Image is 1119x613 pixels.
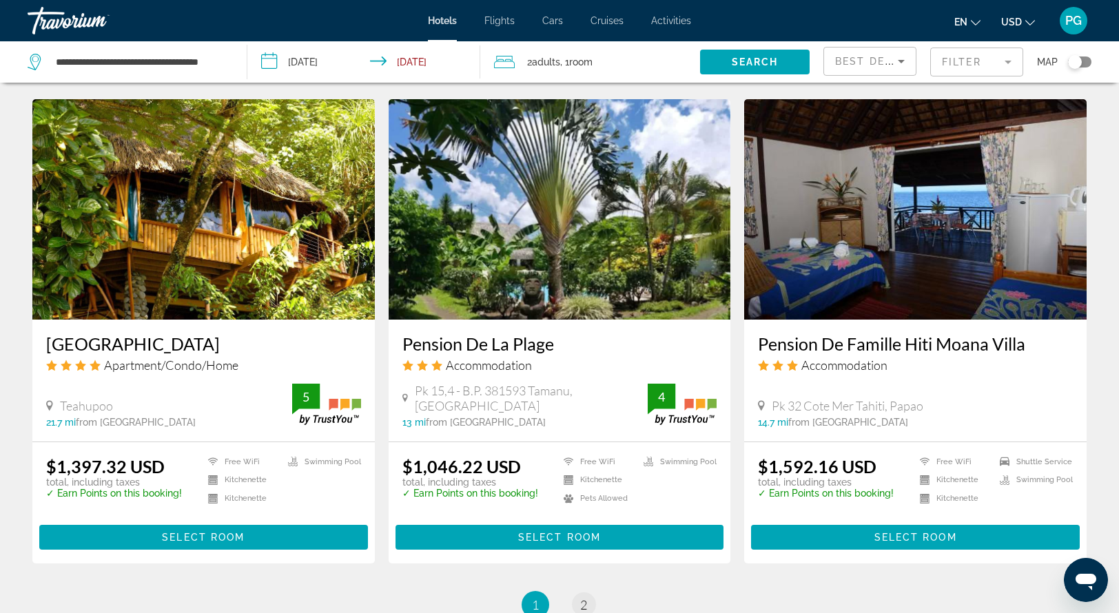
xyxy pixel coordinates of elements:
[758,456,876,477] ins: $1,592.16 USD
[402,456,521,477] ins: $1,046.22 USD
[835,56,907,67] span: Best Deals
[758,417,788,428] span: 14.7 mi
[32,99,375,320] img: Hotel image
[247,41,481,83] button: Check-in date: Jan 7, 2026 Check-out date: Jan 14, 2026
[1001,17,1022,28] span: USD
[788,417,908,428] span: from [GEOGRAPHIC_DATA]
[648,388,675,405] div: 4
[569,56,593,67] span: Room
[1064,558,1108,602] iframe: Button to launch messaging window
[532,56,560,67] span: Adults
[542,15,563,26] a: Cars
[292,388,320,405] div: 5
[751,525,1080,550] button: Select Room
[46,333,361,354] a: [GEOGRAPHIC_DATA]
[1056,6,1091,35] button: User Menu
[758,333,1073,354] a: Pension De Famille Hiti Moana Villa
[1058,56,1091,68] button: Toggle map
[281,456,361,468] li: Swimming Pool
[532,597,539,612] span: 1
[201,456,281,468] li: Free WiFi
[930,47,1023,77] button: Filter
[751,528,1080,543] a: Select Room
[39,528,368,543] a: Select Room
[560,52,593,72] span: , 1
[557,456,637,468] li: Free WiFi
[954,12,981,32] button: Change language
[744,99,1087,320] img: Hotel image
[1001,12,1035,32] button: Change currency
[1065,14,1082,28] span: PG
[446,357,532,373] span: Accommodation
[913,456,993,468] li: Free WiFi
[104,357,238,373] span: Apartment/Condo/Home
[426,417,546,428] span: from [GEOGRAPHIC_DATA]
[201,475,281,486] li: Kitchenette
[527,52,560,72] span: 2
[46,488,182,499] p: ✓ Earn Points on this booking!
[402,488,538,499] p: ✓ Earn Points on this booking!
[389,99,731,320] img: Hotel image
[913,492,993,504] li: Kitchenette
[637,456,717,468] li: Swimming Pool
[772,398,923,413] span: Pk 32 Cote Mer Tahiti, Papao
[801,357,887,373] span: Accommodation
[201,492,281,504] li: Kitchenette
[580,597,587,612] span: 2
[557,475,637,486] li: Kitchenette
[162,532,245,543] span: Select Room
[993,456,1073,468] li: Shuttle Service
[732,56,779,67] span: Search
[557,492,637,504] li: Pets Allowed
[402,357,717,373] div: 3 star Accommodation
[651,15,691,26] a: Activities
[700,50,810,74] button: Search
[591,15,624,26] a: Cruises
[396,528,724,543] a: Select Room
[402,417,426,428] span: 13 mi
[913,475,993,486] li: Kitchenette
[46,357,361,373] div: 4 star Apartment
[648,384,717,424] img: trustyou-badge.svg
[954,17,967,28] span: en
[874,532,957,543] span: Select Room
[76,417,196,428] span: from [GEOGRAPHIC_DATA]
[60,398,113,413] span: Teahupoo
[518,532,601,543] span: Select Room
[46,417,76,428] span: 21.7 mi
[402,333,717,354] a: Pension De La Plage
[758,477,894,488] p: total, including taxes
[835,53,905,70] mat-select: Sort by
[396,525,724,550] button: Select Room
[484,15,515,26] a: Flights
[993,475,1073,486] li: Swimming Pool
[758,488,894,499] p: ✓ Earn Points on this booking!
[402,477,538,488] p: total, including taxes
[46,456,165,477] ins: $1,397.32 USD
[428,15,457,26] a: Hotels
[415,383,648,413] span: Pk 15,4 - B.P. 381593 Tamanu, [GEOGRAPHIC_DATA]
[480,41,700,83] button: Travelers: 2 adults, 0 children
[39,525,368,550] button: Select Room
[1037,52,1058,72] span: Map
[46,477,182,488] p: total, including taxes
[758,357,1073,373] div: 3 star Accommodation
[28,3,165,39] a: Travorium
[292,384,361,424] img: trustyou-badge.svg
